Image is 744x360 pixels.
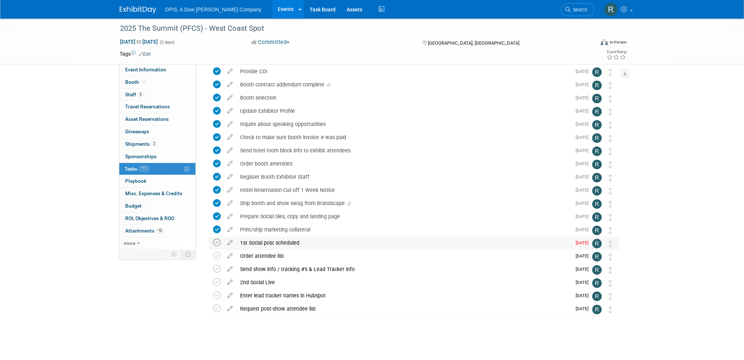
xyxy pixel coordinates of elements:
span: [DATE] [DATE] [120,38,158,45]
div: In-Person [609,40,626,45]
div: Order booth amenities [236,157,571,170]
i: Move task [609,122,612,129]
a: edit [224,108,236,114]
span: [DATE] [576,188,592,193]
span: [DATE] [576,122,592,127]
a: edit [224,94,236,101]
span: to [135,39,142,45]
a: Shipments2 [119,138,195,150]
span: [DATE] [576,293,592,298]
a: edit [224,174,236,180]
a: edit [224,226,236,233]
div: Event Rating [606,50,626,54]
div: Event Format [551,38,627,49]
span: 2 [152,141,157,146]
span: 71% [139,166,149,171]
td: Tags [120,50,151,57]
span: (2 days) [159,40,175,45]
a: edit [224,68,236,75]
img: Renee Ortner [592,199,602,209]
div: Order attendee list [236,250,571,262]
a: Asset Reservations [119,113,195,125]
img: Renee Ortner [592,81,602,90]
img: Renee Ortner [592,107,602,116]
i: Move task [609,280,612,287]
div: 1st Social post scheduled [236,237,571,249]
a: edit [224,147,236,154]
i: Move task [609,293,612,300]
span: Budget [125,203,142,209]
a: Tasks71% [119,163,195,175]
img: Renee Ortner [592,212,602,222]
a: edit [224,253,236,259]
img: ExhibitDay [120,6,156,14]
div: 2025 The Summit (PFCS) - West Coast Spot [117,22,583,35]
span: [DATE] [576,82,592,87]
a: edit [224,134,236,141]
a: Edit [139,52,151,57]
img: Renee Ortner [592,160,602,169]
a: Giveaways [119,126,195,138]
i: Move task [609,174,612,181]
a: edit [224,240,236,246]
span: Travel Reservations [125,104,170,110]
a: edit [224,160,236,167]
a: Search [561,3,594,16]
div: Ship booth and show swag from Brandscape [236,197,571,209]
i: Move task [609,227,612,234]
img: Renee Ortner [592,67,602,77]
img: Renee Ortner [592,133,602,143]
span: [DATE] [576,253,592,259]
a: edit [224,213,236,220]
span: [DATE] [576,161,592,166]
a: Sponsorships [119,151,195,163]
i: Move task [609,306,612,313]
span: Sponsorships [125,153,157,159]
a: edit [224,200,236,207]
i: Move task [609,148,612,155]
i: Move task [609,108,612,115]
span: Misc. Expenses & Credits [125,190,182,196]
i: Move task [609,214,612,221]
a: edit [224,81,236,88]
div: Booth selection [236,92,571,104]
span: [DATE] [576,108,592,114]
span: [DATE] [576,148,592,153]
div: Update Exhibitor Profile [236,105,571,117]
span: [DATE] [576,227,592,232]
span: 10 [156,228,164,233]
span: [DATE] [576,201,592,206]
img: Renee Ortner [592,278,602,288]
div: Send show info / tracking #'s & Lead Tracker info [236,263,571,275]
i: Move task [609,253,612,260]
img: Renee Ortner [592,226,602,235]
span: [DATE] [576,267,592,272]
div: Print/ship marketing collateral [236,223,571,236]
span: Giveaways [125,129,149,134]
a: edit [224,266,236,272]
i: Move task [609,267,612,274]
a: Staff6 [119,89,195,101]
div: Request post-show attendee list [236,303,571,315]
a: ROI, Objectives & ROO [119,212,195,224]
span: Search [571,7,587,12]
a: Attachments10 [119,225,195,237]
img: Renee Ortner [592,239,602,248]
td: Personalize Event Tab Strip [168,249,181,259]
a: Travel Reservations [119,101,195,113]
div: Inquire about speaking opportunities [236,118,571,130]
span: ROI, Objectives & ROO [125,215,174,221]
img: Renee Ortner [604,3,618,16]
span: [DATE] [576,135,592,140]
span: Asset Reservations [125,116,169,122]
span: [DATE] [576,306,592,311]
img: Renee Ortner [592,305,602,314]
div: Send hotel room block info to exhibit attendees [236,144,571,157]
span: [DATE] [576,214,592,219]
a: edit [224,279,236,286]
span: [GEOGRAPHIC_DATA], [GEOGRAPHIC_DATA] [428,40,519,46]
span: [DATE] [576,69,592,74]
span: [DATE] [576,95,592,100]
div: 2nd Social Live [236,276,571,289]
img: Format-Inperson.png [601,39,608,45]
